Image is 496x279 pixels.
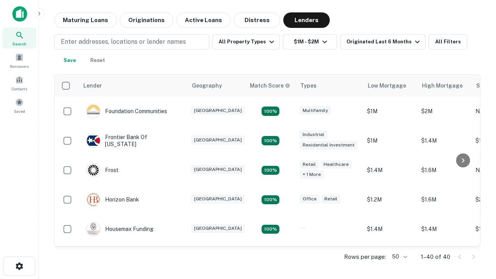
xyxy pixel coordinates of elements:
[191,165,245,174] div: [GEOGRAPHIC_DATA]
[262,225,279,234] div: Matching Properties: 4, hasApolloMatch: undefined
[245,75,296,96] th: Capitalize uses an advanced AI algorithm to match your search with the best lender. The match sco...
[12,86,27,92] span: Contacts
[300,141,358,150] div: Residential Investment
[57,53,82,68] button: Save your search to get updates of matches that match your search criteria.
[212,34,280,50] button: All Property Types
[457,192,496,229] iframe: Chat Widget
[417,126,472,155] td: $1.4M
[187,75,245,96] th: Geography
[10,63,29,69] span: Borrowers
[300,160,319,169] div: Retail
[421,252,450,262] p: 1–40 of 40
[234,12,280,28] button: Distress
[417,244,472,273] td: $1.6M
[176,12,231,28] button: Active Loans
[300,81,317,90] div: Types
[262,166,279,175] div: Matching Properties: 4, hasApolloMatch: undefined
[363,155,417,185] td: $1.4M
[191,195,245,203] div: [GEOGRAPHIC_DATA]
[86,193,139,207] div: Horizon Bank
[320,160,352,169] div: Healthcare
[87,105,100,118] img: picture
[2,95,36,116] a: Saved
[86,134,179,148] div: Frontier Bank Of [US_STATE]
[300,106,331,115] div: Multifamily
[283,34,337,50] button: $1M - $2M
[85,53,110,68] button: Reset
[86,163,119,177] div: Frost
[346,37,422,46] div: Originated Last 6 Months
[363,96,417,126] td: $1M
[417,185,472,214] td: $1.6M
[61,37,186,46] p: Enter addresses, locations or lender names
[368,81,406,90] div: Low Mortgage
[300,130,327,139] div: Industrial
[363,214,417,244] td: $1.4M
[363,244,417,273] td: $1.4M
[191,106,245,115] div: [GEOGRAPHIC_DATA]
[86,222,153,236] div: Housemax Funding
[87,134,100,147] img: picture
[87,222,100,236] img: picture
[262,107,279,116] div: Matching Properties: 4, hasApolloMatch: undefined
[86,104,167,118] div: Foundation Communities
[250,81,290,90] div: Capitalize uses an advanced AI algorithm to match your search with the best lender. The match sco...
[83,81,102,90] div: Lender
[87,164,100,177] img: picture
[262,136,279,145] div: Matching Properties: 4, hasApolloMatch: undefined
[389,251,408,262] div: 50
[2,72,36,93] a: Contacts
[363,185,417,214] td: $1.2M
[321,195,341,203] div: Retail
[363,126,417,155] td: $1M
[191,136,245,145] div: [GEOGRAPHIC_DATA]
[283,12,330,28] button: Lenders
[87,193,100,206] img: picture
[417,96,472,126] td: $2M
[429,34,467,50] button: All Filters
[54,12,117,28] button: Maturing Loans
[417,155,472,185] td: $1.6M
[363,75,417,96] th: Low Mortgage
[79,75,187,96] th: Lender
[12,41,26,47] span: Search
[417,75,472,96] th: High Mortgage
[191,224,245,233] div: [GEOGRAPHIC_DATA]
[2,50,36,71] a: Borrowers
[120,12,173,28] button: Originations
[340,34,425,50] button: Originated Last 6 Months
[192,81,222,90] div: Geography
[14,108,25,114] span: Saved
[250,81,289,90] h6: Match Score
[12,6,27,22] img: capitalize-icon.png
[296,75,363,96] th: Types
[344,252,386,262] p: Rows per page:
[300,195,320,203] div: Office
[422,81,463,90] div: High Mortgage
[54,34,209,50] button: Enter addresses, locations or lender names
[300,170,324,179] div: + 1 more
[417,214,472,244] td: $1.4M
[2,28,36,48] a: Search
[262,195,279,205] div: Matching Properties: 4, hasApolloMatch: undefined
